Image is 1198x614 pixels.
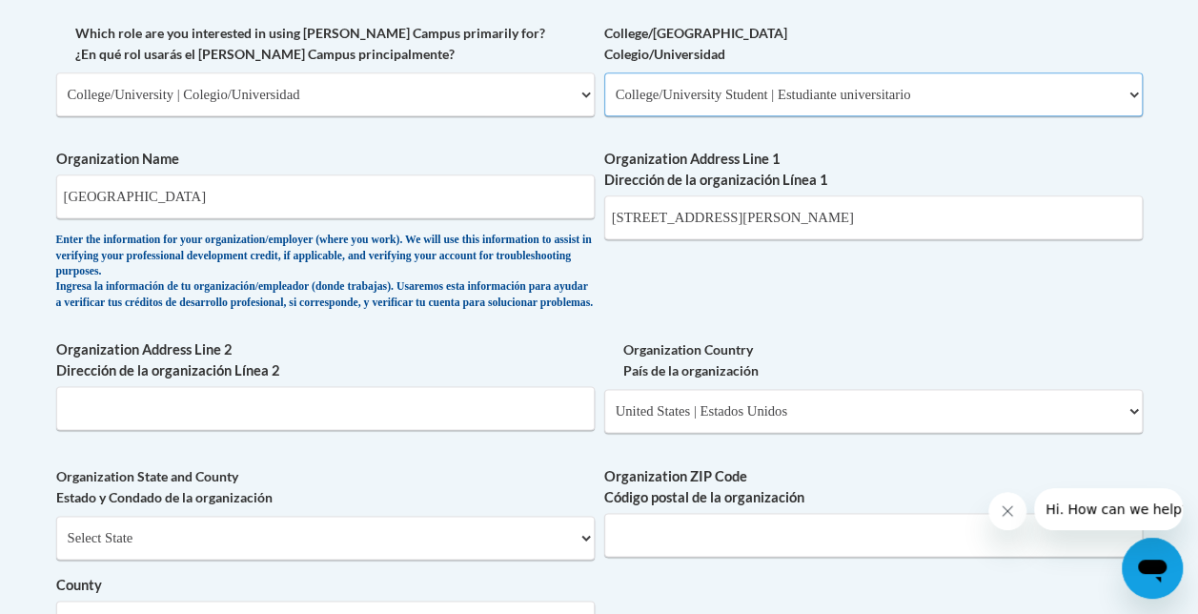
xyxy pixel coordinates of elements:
div: Enter the information for your organization/employer (where you work). We will use this informati... [56,233,595,311]
label: Organization Name [56,149,595,170]
label: Organization ZIP Code Código postal de la organización [604,466,1143,508]
label: Organization Address Line 2 Dirección de la organización Línea 2 [56,339,595,381]
input: Metadata input [56,174,595,218]
input: Metadata input [56,386,595,430]
input: Metadata input [604,195,1143,239]
label: College/[GEOGRAPHIC_DATA] Colegio/Universidad [604,23,1143,65]
label: Organization Country País de la organización [604,339,1143,381]
span: Hi. How can we help? [11,13,154,29]
label: Which role are you interested in using [PERSON_NAME] Campus primarily for? ¿En qué rol usarás el ... [56,23,595,65]
label: Organization Address Line 1 Dirección de la organización Línea 1 [604,149,1143,191]
iframe: Message from company [1034,488,1183,530]
label: County [56,575,595,596]
iframe: Close message [988,492,1026,530]
iframe: Button to launch messaging window [1122,538,1183,599]
input: Metadata input [604,513,1143,557]
label: Organization State and County Estado y Condado de la organización [56,466,595,508]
